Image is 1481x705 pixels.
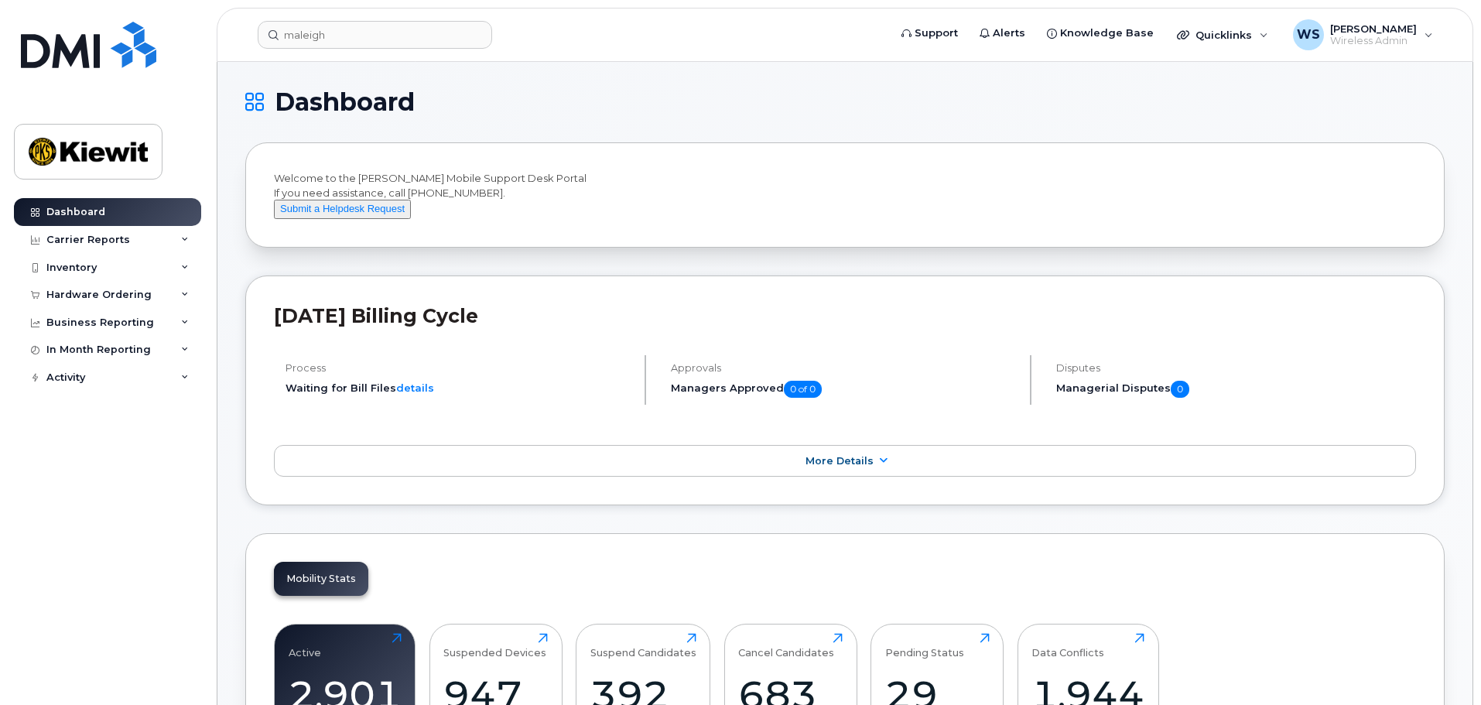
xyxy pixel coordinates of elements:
div: Suspend Candidates [590,633,696,659]
h4: Disputes [1056,362,1416,374]
li: Waiting for Bill Files [286,381,631,395]
div: Suspended Devices [443,633,546,659]
div: Cancel Candidates [738,633,834,659]
span: 0 [1171,381,1189,398]
h5: Managers Approved [671,381,1017,398]
div: Welcome to the [PERSON_NAME] Mobile Support Desk Portal If you need assistance, call [PHONE_NUMBER]. [274,171,1416,219]
h4: Process [286,362,631,374]
button: Submit a Helpdesk Request [274,200,411,219]
a: Submit a Helpdesk Request [274,202,411,214]
h2: [DATE] Billing Cycle [274,304,1416,327]
a: details [396,382,434,394]
div: Data Conflicts [1031,633,1104,659]
h4: Approvals [671,362,1017,374]
span: More Details [805,455,874,467]
span: Dashboard [275,91,415,114]
div: Pending Status [885,633,964,659]
iframe: Messenger Launcher [1414,638,1469,693]
div: Active [289,633,321,659]
span: 0 of 0 [784,381,822,398]
h5: Managerial Disputes [1056,381,1416,398]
